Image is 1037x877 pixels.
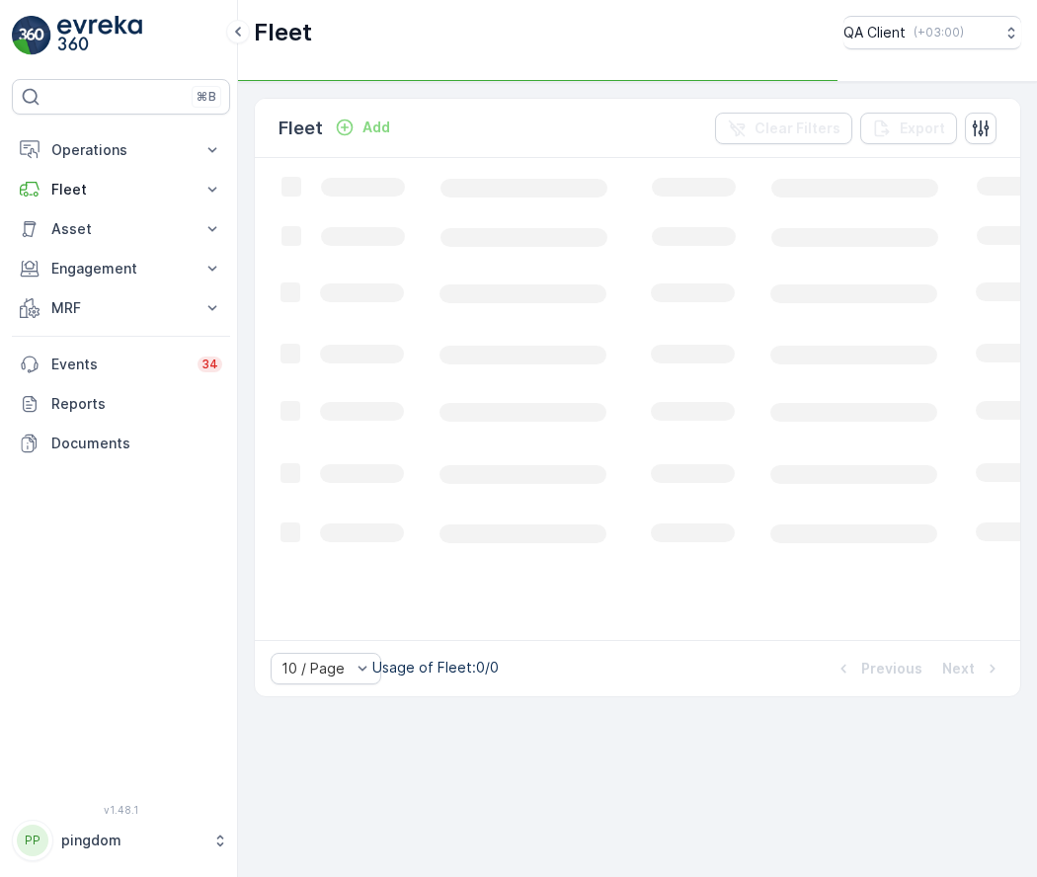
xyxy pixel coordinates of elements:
[715,113,852,144] button: Clear Filters
[57,16,142,55] img: logo_light-DOdMpM7g.png
[942,659,975,678] p: Next
[12,424,230,463] a: Documents
[914,25,964,40] p: ( +03:00 )
[12,820,230,861] button: PPpingdom
[51,355,186,374] p: Events
[832,657,924,680] button: Previous
[12,170,230,209] button: Fleet
[51,394,222,414] p: Reports
[12,345,230,384] a: Events34
[327,116,398,139] button: Add
[254,17,312,48] p: Fleet
[843,23,906,42] p: QA Client
[17,825,48,856] div: PP
[51,180,191,199] p: Fleet
[51,298,191,318] p: MRF
[51,259,191,279] p: Engagement
[12,384,230,424] a: Reports
[12,249,230,288] button: Engagement
[900,119,945,138] p: Export
[12,804,230,816] span: v 1.48.1
[860,113,957,144] button: Export
[372,658,499,678] p: Usage of Fleet : 0/0
[51,140,191,160] p: Operations
[61,831,202,850] p: pingdom
[843,16,1021,49] button: QA Client(+03:00)
[197,89,216,105] p: ⌘B
[755,119,840,138] p: Clear Filters
[12,130,230,170] button: Operations
[201,357,218,372] p: 34
[279,115,323,142] p: Fleet
[51,434,222,453] p: Documents
[940,657,1004,680] button: Next
[861,659,922,678] p: Previous
[12,209,230,249] button: Asset
[12,288,230,328] button: MRF
[12,16,51,55] img: logo
[362,118,390,137] p: Add
[51,219,191,239] p: Asset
